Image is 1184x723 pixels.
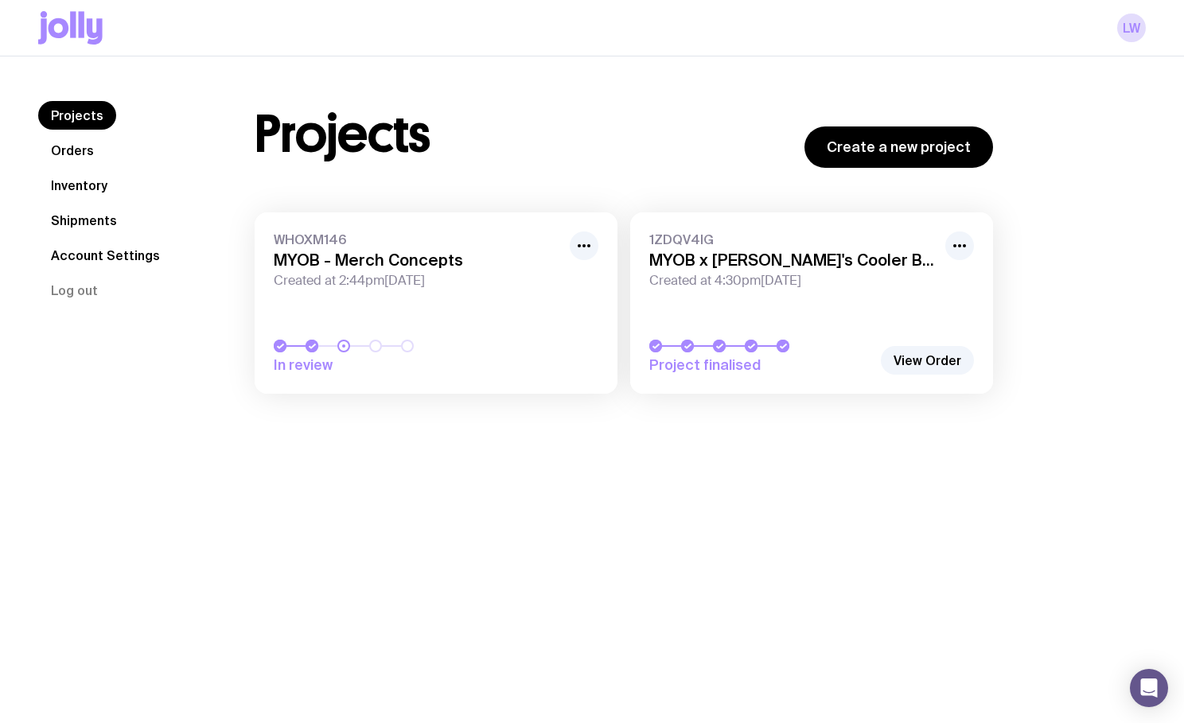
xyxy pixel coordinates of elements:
button: Log out [38,276,111,305]
span: In review [274,356,497,375]
a: Account Settings [38,241,173,270]
span: 1ZDQV4IG [649,231,936,247]
h1: Projects [255,109,430,160]
h3: MYOB x [PERSON_NAME]'s Cooler Bags [649,251,936,270]
h3: MYOB - Merch Concepts [274,251,560,270]
span: Project finalised [649,356,872,375]
a: Create a new project [804,126,993,168]
a: Orders [38,136,107,165]
a: Inventory [38,171,120,200]
a: Shipments [38,206,130,235]
span: WHOXM146 [274,231,560,247]
a: WHOXM146MYOB - Merch ConceptsCreated at 2:44pm[DATE]In review [255,212,617,394]
span: Created at 4:30pm[DATE] [649,273,936,289]
a: View Order [881,346,974,375]
span: Created at 2:44pm[DATE] [274,273,560,289]
div: Open Intercom Messenger [1130,669,1168,707]
a: 1ZDQV4IGMYOB x [PERSON_NAME]'s Cooler BagsCreated at 4:30pm[DATE]Project finalised [630,212,993,394]
a: Projects [38,101,116,130]
a: LW [1117,14,1146,42]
